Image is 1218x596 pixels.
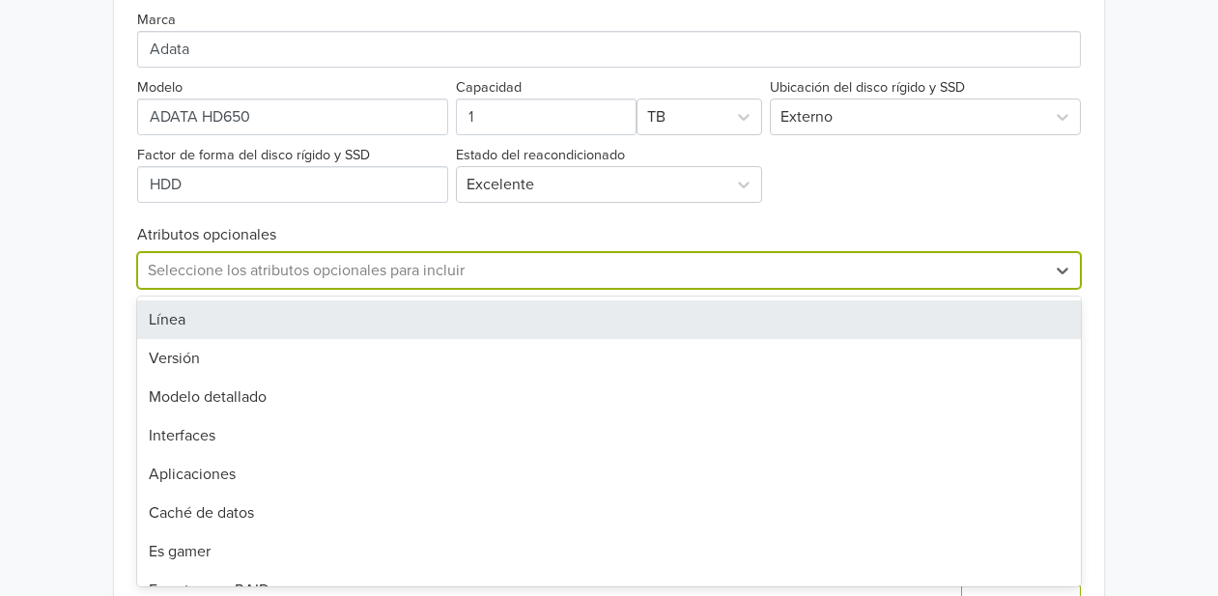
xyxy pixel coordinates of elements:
[137,300,1082,339] div: Línea
[137,416,1082,455] div: Interfaces
[456,145,625,166] label: Estado del reacondicionado
[137,10,176,31] label: Marca
[137,455,1082,494] div: Aplicaciones
[137,339,1082,378] div: Versión
[137,378,1082,416] div: Modelo detallado
[137,532,1082,571] div: Es gamer
[456,77,522,99] label: Capacidad
[137,226,1082,244] h6: Atributos opcionales
[137,77,183,99] label: Modelo
[137,145,370,166] label: Factor de forma del disco rígido y SSD
[770,77,965,99] label: Ubicación del disco rígido y SSD
[137,494,1082,532] div: Caché de datos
